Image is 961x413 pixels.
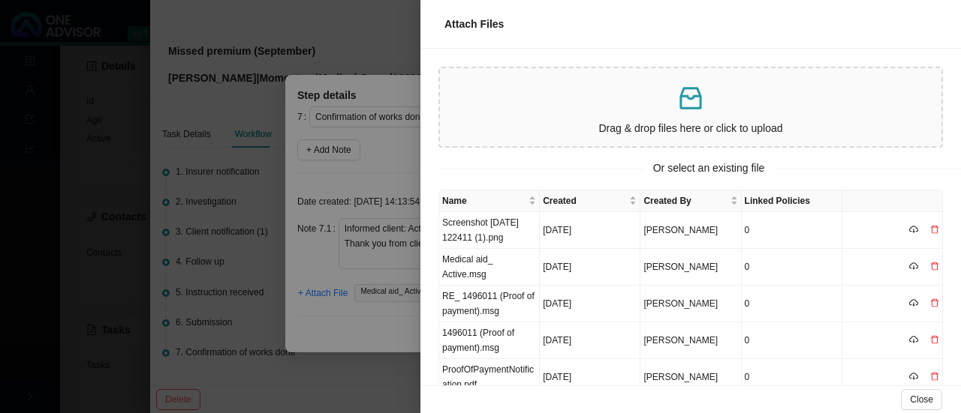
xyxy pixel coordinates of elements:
[540,359,640,396] td: [DATE]
[643,160,776,177] span: Or select an existing file
[910,392,933,407] span: Close
[930,262,939,271] span: delete
[909,335,918,344] span: cloud-download
[909,225,918,234] span: cloud-download
[643,225,718,235] span: [PERSON_NAME]
[742,190,842,212] th: Linked Policies
[540,212,640,249] td: [DATE]
[439,212,540,249] td: Screenshot [DATE] 122411 (1).png
[643,193,727,208] span: Created By
[742,249,842,286] td: 0
[742,286,842,322] td: 0
[440,68,941,146] span: inboxDrag & drop files here or click to upload
[444,18,504,30] span: Attach Files
[930,298,939,307] span: delete
[909,298,918,307] span: cloud-download
[643,372,718,382] span: [PERSON_NAME]
[930,225,939,234] span: delete
[676,83,706,113] span: inbox
[643,262,718,272] span: [PERSON_NAME]
[742,212,842,249] td: 0
[543,193,626,208] span: Created
[439,359,540,396] td: ProofOfPaymentNotification.pdf
[901,389,942,410] button: Close
[439,190,540,212] th: Name
[640,190,741,212] th: Created By
[742,359,842,396] td: 0
[540,190,640,212] th: Created
[540,322,640,359] td: [DATE]
[643,298,718,309] span: [PERSON_NAME]
[930,335,939,344] span: delete
[540,286,640,322] td: [DATE]
[909,262,918,271] span: cloud-download
[446,120,935,137] p: Drag & drop files here or click to upload
[439,322,540,359] td: 1496011 (Proof of payment).msg
[540,249,640,286] td: [DATE]
[442,193,526,208] span: Name
[930,372,939,381] span: delete
[439,249,540,286] td: Medical aid_ Active.msg
[439,286,540,322] td: RE_ 1496011 (Proof of payment).msg
[643,335,718,346] span: [PERSON_NAME]
[909,372,918,381] span: cloud-download
[742,322,842,359] td: 0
